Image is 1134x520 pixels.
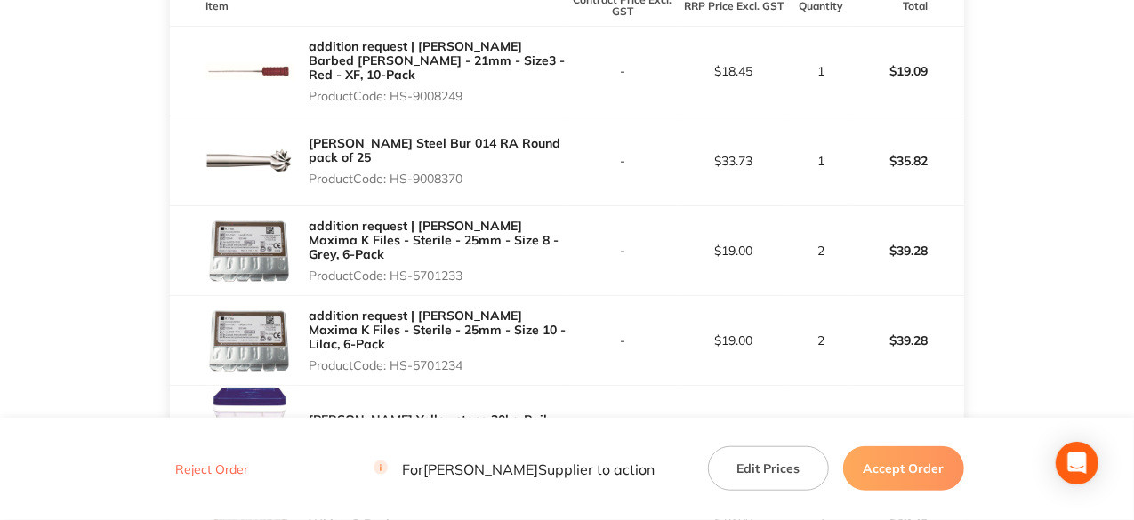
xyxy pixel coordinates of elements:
[568,64,678,78] p: -
[205,206,294,295] img: Nnpwbjcwbw
[309,268,567,283] p: Product Code: HS-5701233
[374,460,655,477] p: For [PERSON_NAME] Supplier to action
[205,386,294,475] img: bTNkMDh1dw
[309,308,566,352] a: addition request | [PERSON_NAME] Maxima K Files - Sterile - 25mm - Size 10 - Lilac, 6-Pack
[854,140,963,182] p: $35.82
[790,154,851,168] p: 1
[679,244,788,258] p: $19.00
[309,89,567,103] p: Product Code: HS-9008249
[309,38,565,83] a: addition request | [PERSON_NAME] Barbed [PERSON_NAME] - 21mm - Size3 - Red - XF, 10-Pack
[843,446,964,491] button: Accept Order
[790,244,851,258] p: 2
[309,172,567,186] p: Product Code: HS-9008370
[1056,442,1098,484] div: Open Intercom Messenger
[568,244,678,258] p: -
[854,50,963,92] p: $19.09
[854,409,963,452] p: $135.45
[790,64,851,78] p: 1
[854,229,963,272] p: $39.28
[568,333,678,348] p: -
[205,27,294,116] img: ZXI5bjlhNw
[309,358,567,372] p: Product Code: HS-5701234
[309,135,560,165] a: [PERSON_NAME] Steel Bur 014 RA Round pack of 25
[854,319,963,362] p: $39.28
[309,218,559,262] a: addition request | [PERSON_NAME] Maxima K Files - Sterile - 25mm - Size 8 - Grey, 6-Pack
[708,446,829,491] button: Edit Prices
[170,461,253,477] button: Reject Order
[679,154,788,168] p: $33.73
[790,333,851,348] p: 2
[679,333,788,348] p: $19.00
[568,154,678,168] p: -
[205,116,294,205] img: eHNpd2puNA
[205,296,294,385] img: YXFlenJuZg
[309,412,547,428] a: [PERSON_NAME] Yellowstone 20kg Pail
[679,64,788,78] p: $18.45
